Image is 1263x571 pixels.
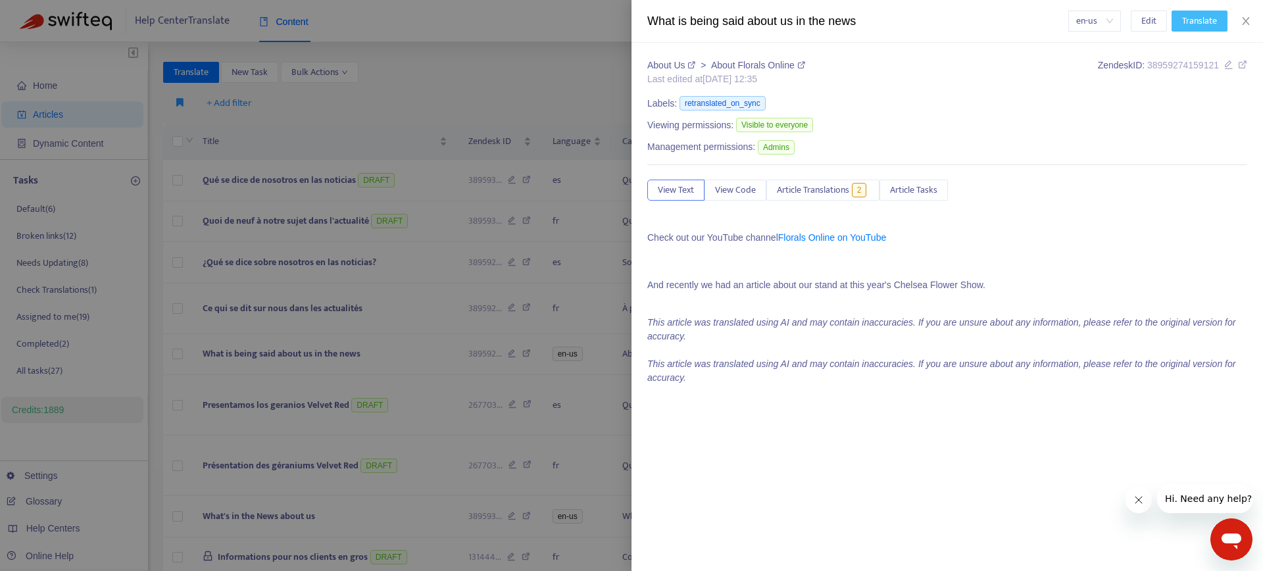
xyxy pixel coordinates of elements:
span: Article Tasks [890,183,937,197]
iframe: Message from company [1157,484,1252,513]
a: About Us [647,60,698,70]
i: This article was translated using AI and may contain inaccuracies. If you are unsure about any in... [647,359,1235,383]
iframe: Close message [1126,487,1152,513]
span: Edit [1141,14,1156,28]
p: And recently we had an article about our stand at this year's Chelsea Flower Show. [647,278,1247,292]
button: Edit [1131,11,1167,32]
span: en-us [1076,11,1113,31]
span: Translate [1182,14,1217,28]
button: View Text [647,180,705,201]
span: 2 [852,183,867,197]
iframe: Button to launch messaging window [1210,518,1252,560]
span: Viewing permissions: [647,118,733,132]
div: > [647,59,805,72]
a: Florals Online on YouTube [778,232,886,243]
button: View Code [705,180,766,201]
button: Article Translations2 [766,180,879,201]
div: What is being said about us in the news [647,12,1068,30]
i: This article was translated using AI and may contain inaccuracies. If you are unsure about any in... [647,317,1235,341]
span: retranslated_on_sync [680,96,766,111]
span: View Code [715,183,756,197]
a: About Florals Online [711,60,805,70]
span: Visible to everyone [736,118,813,132]
button: Translate [1172,11,1227,32]
span: View Text [658,183,694,197]
span: close [1241,16,1251,26]
div: Zendesk ID: [1098,59,1247,86]
button: Article Tasks [879,180,948,201]
p: Check out our YouTube channel [647,231,1247,245]
div: Last edited at [DATE] 12:35 [647,72,805,86]
button: Close [1237,15,1255,28]
span: Management permissions: [647,140,755,154]
span: Labels: [647,97,677,111]
span: Article Translations [777,183,849,197]
span: 38959274159121 [1147,60,1219,70]
span: Admins [758,140,795,155]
